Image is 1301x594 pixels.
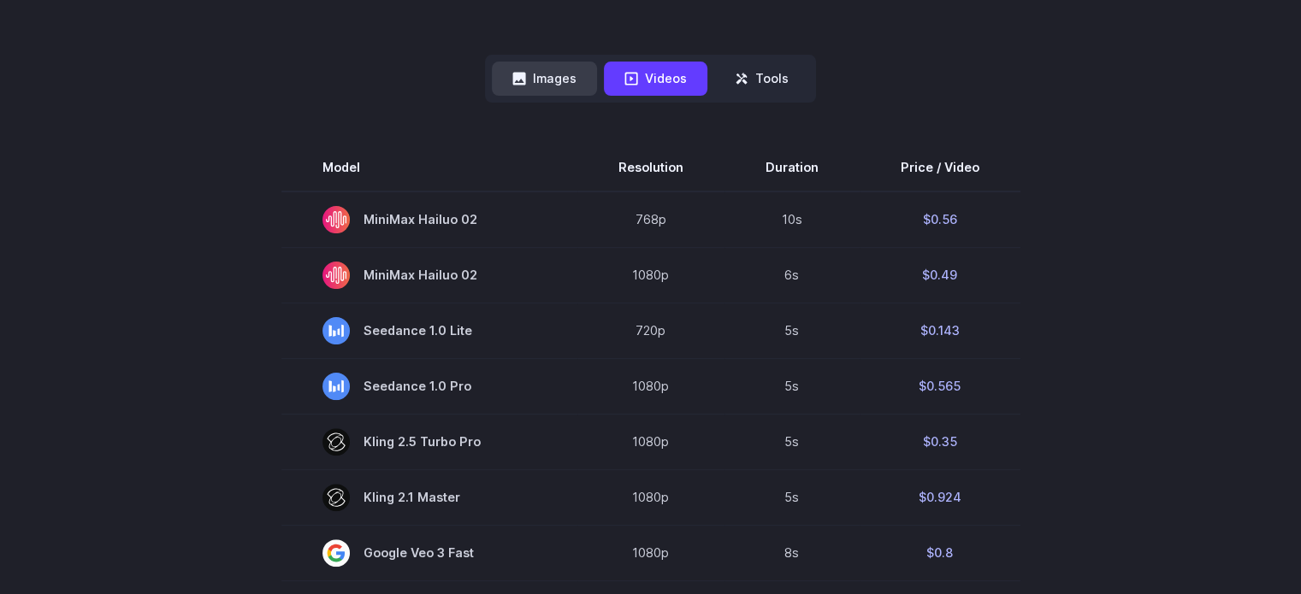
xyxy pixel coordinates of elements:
span: MiniMax Hailuo 02 [322,262,536,289]
td: 6s [724,247,860,303]
td: 5s [724,358,860,414]
th: Duration [724,144,860,191]
td: 5s [724,303,860,358]
td: 1080p [577,247,724,303]
td: 5s [724,469,860,525]
td: $0.565 [860,358,1020,414]
th: Price / Video [860,144,1020,191]
td: 1080p [577,525,724,580]
td: 720p [577,303,724,358]
th: Resolution [577,144,724,191]
td: $0.924 [860,469,1020,525]
td: 5s [724,414,860,469]
td: 1080p [577,358,724,414]
span: Kling 2.1 Master [322,484,536,511]
span: MiniMax Hailuo 02 [322,206,536,233]
td: $0.56 [860,191,1020,248]
span: Seedance 1.0 Pro [322,373,536,400]
th: Model [281,144,577,191]
td: 1080p [577,469,724,525]
span: Seedance 1.0 Lite [322,317,536,344]
td: 1080p [577,414,724,469]
button: Images [492,62,597,95]
td: 10s [724,191,860,248]
button: Videos [604,62,707,95]
td: $0.49 [860,247,1020,303]
td: 8s [724,525,860,580]
button: Tools [714,62,809,95]
td: $0.35 [860,414,1020,469]
td: 768p [577,191,724,248]
span: Kling 2.5 Turbo Pro [322,428,536,456]
td: $0.143 [860,303,1020,358]
td: $0.8 [860,525,1020,580]
span: Google Veo 3 Fast [322,539,536,567]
